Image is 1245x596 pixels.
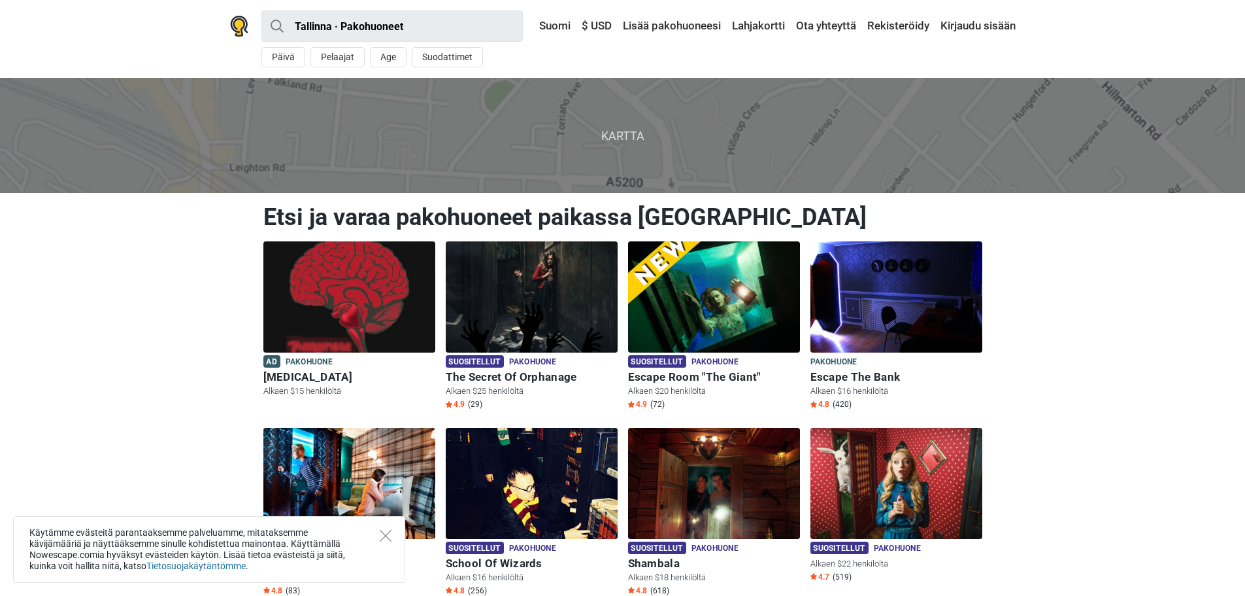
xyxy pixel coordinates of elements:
[810,572,829,582] span: 4.7
[310,47,365,67] button: Pelaajat
[628,385,800,397] p: Alkaen $20 henkilöltä
[446,587,452,593] img: Star
[263,370,435,384] h6: [MEDICAL_DATA]
[286,586,300,596] span: (83)
[691,355,739,370] span: Pakohuone
[650,586,669,596] span: (618)
[628,241,800,412] a: Escape Room "The Giant" Suositellut Pakohuone Escape Room "The Giant" Alkaen $20 henkilöltä Star4...
[810,573,817,580] img: Star
[263,241,435,400] a: Paranoia Ad Pakohuone [MEDICAL_DATA] Alkaen $15 henkilöltä
[628,428,800,539] img: Shambala
[509,542,556,556] span: Pakohuone
[412,47,483,67] button: Suodattimet
[230,16,248,37] img: Nowescape logo
[628,401,635,408] img: Star
[446,241,618,412] a: The Secret Of Orphanage Suositellut Pakohuone The Secret Of Orphanage Alkaen $25 henkilöltä Star4...
[628,587,635,593] img: Star
[864,14,933,38] a: Rekisteröidy
[810,399,829,410] span: 4.8
[468,586,487,596] span: (256)
[628,370,800,384] h6: Escape Room "The Giant"
[263,203,982,232] h1: Etsi ja varaa pakohuoneet paikassa [GEOGRAPHIC_DATA]
[370,47,407,67] button: Age
[263,587,270,593] img: Star
[261,10,523,42] input: kokeile “London”
[628,557,800,570] h6: Shambala
[263,355,280,368] span: Ad
[833,399,852,410] span: (420)
[446,399,465,410] span: 4.9
[628,586,647,596] span: 4.8
[810,558,982,570] p: Alkaen $22 henkilöltä
[380,530,391,542] button: Close
[810,370,982,384] h6: Escape The Bank
[527,14,574,38] a: Suomi
[810,385,982,397] p: Alkaen $16 henkilöltä
[937,14,1016,38] a: Kirjaudu sisään
[729,14,788,38] a: Lahjakortti
[810,428,982,585] a: Suositellut Pakohuone Alkaen $22 henkilöltä Star4.7 (519)
[628,355,686,368] span: Suositellut
[446,557,618,570] h6: School Of Wizards
[263,385,435,397] p: Alkaen $15 henkilöltä
[628,241,800,353] img: Escape Room "The Giant"
[446,370,618,384] h6: The Secret Of Orphanage
[810,542,869,554] span: Suositellut
[810,401,817,408] img: Star
[793,14,859,38] a: Ota yhteyttä
[810,241,982,412] a: Escape The Bank Pakohuone Escape The Bank Alkaen $16 henkilöltä Star4.8 (420)
[446,401,452,408] img: Star
[446,572,618,584] p: Alkaen $16 henkilöltä
[691,542,739,556] span: Pakohuone
[446,586,465,596] span: 4.8
[468,399,482,410] span: (29)
[446,385,618,397] p: Alkaen $25 henkilöltä
[530,22,539,31] img: Suomi
[628,399,647,410] span: 4.9
[628,542,686,554] span: Suositellut
[446,542,504,554] span: Suositellut
[263,586,282,596] span: 4.8
[810,241,982,353] img: Escape The Bank
[874,542,921,556] span: Pakohuone
[263,428,435,539] img: Sherlock Holmes
[578,14,615,38] a: $ USD
[620,14,724,38] a: Lisää pakohuoneesi
[650,399,665,410] span: (72)
[446,428,618,539] img: School Of Wizards
[261,47,305,67] button: Päivä
[286,355,333,370] span: Pakohuone
[263,241,435,353] img: Paranoia
[810,355,857,370] span: Pakohuone
[446,355,504,368] span: Suositellut
[509,355,556,370] span: Pakohuone
[833,572,852,582] span: (519)
[446,241,618,353] img: The Secret Of Orphanage
[146,561,246,571] a: Tietosuojakäytäntömme
[628,572,800,584] p: Alkaen $18 henkilöltä
[13,516,405,583] div: Käytämme evästeitä parantaaksemme palveluamme, mitataksemme kävijämääriä ja näyttääksemme sinulle...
